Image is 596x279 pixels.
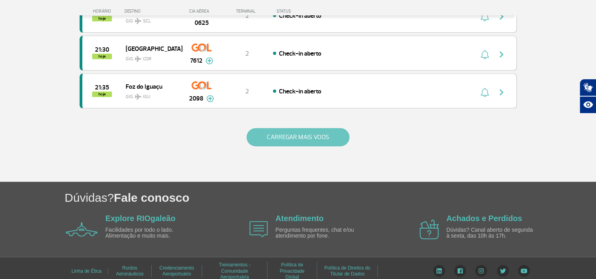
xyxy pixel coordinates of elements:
span: SCL [143,18,151,25]
p: Facilidades por todo o lado. Alimentação e muito mais. [106,227,196,239]
span: 2025-09-29 21:30:00 [95,47,109,52]
span: IGU [143,93,150,100]
img: sino-painel-voo.svg [481,87,489,97]
span: GIG [126,89,176,100]
button: Abrir recursos assistivos. [579,96,596,113]
span: hoje [92,54,112,59]
div: STATUS [273,9,337,14]
img: destiny_airplane.svg [135,56,141,62]
img: Instagram [475,265,487,277]
span: Fale conosco [114,191,189,204]
p: Dúvidas? Canal aberto de segunda à sexta, das 10h às 17h. [446,227,537,239]
button: Abrir tradutor de língua de sinais. [579,79,596,96]
a: Achados e Perdidos [446,214,522,223]
img: YouTube [518,265,530,277]
span: 2 [245,12,249,20]
img: Twitter [497,265,509,277]
img: airplane icon [249,221,268,237]
span: 2025-09-29 21:35:00 [95,85,109,90]
span: Check-in aberto [279,87,321,95]
img: mais-info-painel-voo.svg [206,57,213,64]
img: airplane icon [66,222,98,236]
button: CARREGAR MAIS VOOS [247,128,349,146]
div: CIA AÉREA [182,9,221,14]
img: sino-painel-voo.svg [481,50,489,59]
span: Check-in aberto [279,12,321,20]
div: DESTINO [124,9,182,14]
img: seta-direita-painel-voo.svg [497,50,506,59]
span: COR [143,56,151,63]
a: Atendimento [275,214,323,223]
p: Perguntas frequentes, chat e/ou atendimento por fone. [275,227,366,239]
a: Linha de Ética [71,266,101,277]
span: 2 [245,87,249,95]
img: destiny_airplane.svg [135,93,141,100]
span: 2098 [189,94,203,103]
a: Explore RIOgaleão [106,214,176,223]
div: HORÁRIO [82,9,125,14]
img: LinkedIn [433,265,445,277]
img: Facebook [454,265,466,277]
span: [GEOGRAPHIC_DATA] [126,43,176,54]
span: hoje [92,91,112,97]
span: Check-in aberto [279,50,321,58]
span: GIG [126,51,176,63]
img: mais-info-painel-voo.svg [206,95,214,102]
span: 2 [245,50,249,58]
img: seta-direita-painel-voo.svg [497,87,506,97]
div: TERMINAL [221,9,273,14]
span: 0625 [195,18,209,28]
h1: Dúvidas? [65,190,596,206]
img: destiny_airplane.svg [135,18,141,24]
img: airplane icon [420,219,439,239]
span: 7612 [190,56,202,65]
span: Foz do Iguaçu [126,81,176,91]
div: Plugin de acessibilidade da Hand Talk. [579,79,596,113]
